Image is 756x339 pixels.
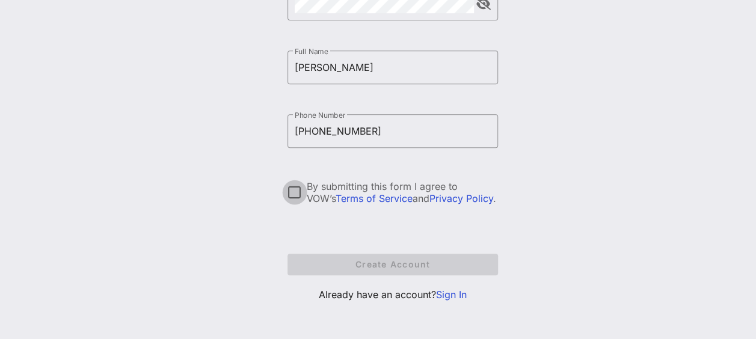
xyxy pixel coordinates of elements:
[336,192,413,204] a: Terms of Service
[295,47,328,56] label: Full Name
[295,111,345,120] label: Phone Number
[436,289,467,301] a: Sign In
[287,287,498,302] p: Already have an account?
[307,180,498,204] div: By submitting this form I agree to VOW’s and .
[429,192,493,204] a: Privacy Policy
